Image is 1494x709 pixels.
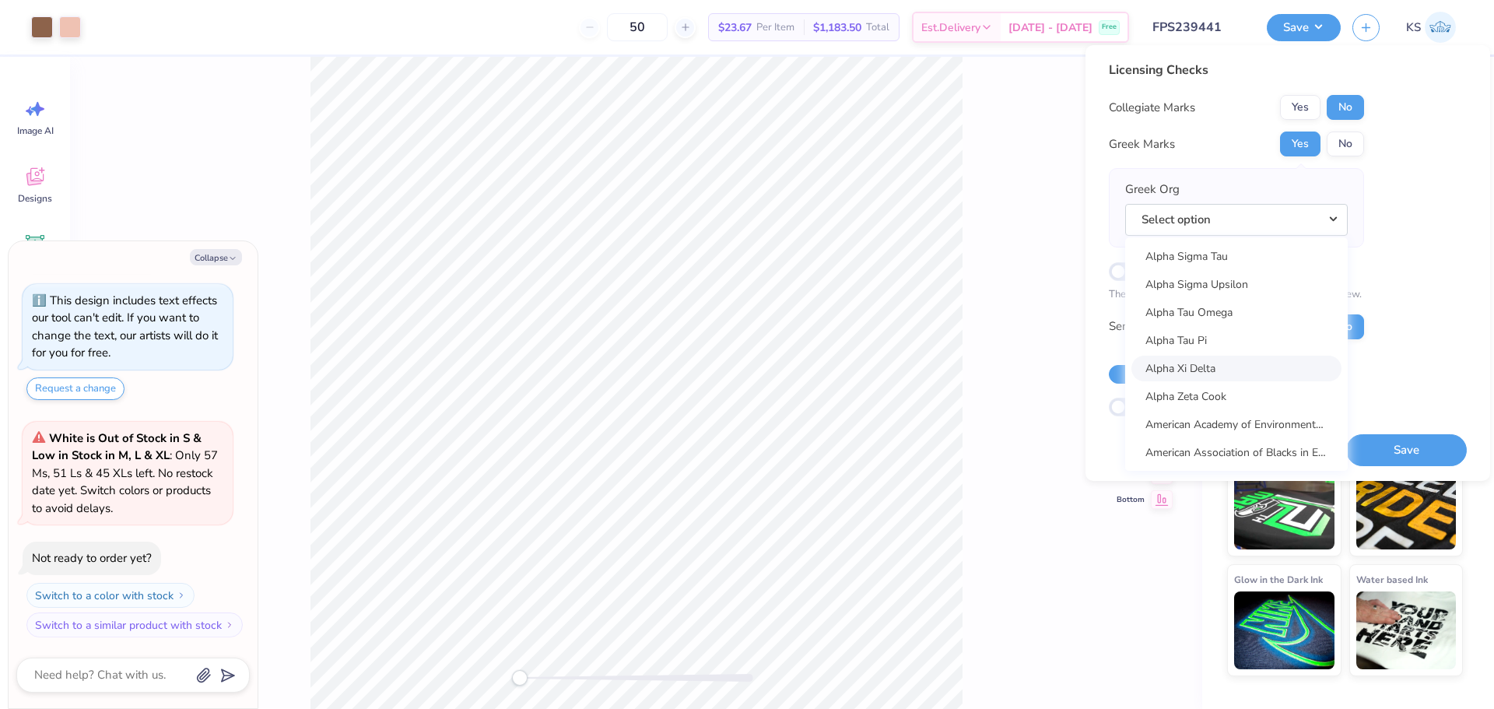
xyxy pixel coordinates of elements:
[1131,440,1341,465] a: American Association of Blacks in Energy
[1356,472,1457,549] img: Metallic & Glitter Ink
[1327,95,1364,120] button: No
[756,19,794,36] span: Per Item
[26,612,243,637] button: Switch to a similar product with stock
[1141,12,1255,43] input: Untitled Design
[1356,571,1428,588] span: Water based Ink
[32,430,202,464] strong: White is Out of Stock in S & Low in Stock in M, L & XL
[1117,493,1145,506] span: Bottom
[26,377,124,400] button: Request a change
[1102,22,1117,33] span: Free
[1131,300,1341,325] a: Alpha Tau Omega
[921,19,980,36] span: Est. Delivery
[1327,132,1364,156] button: No
[1131,468,1341,493] a: American Association of Drilling Engineers
[718,19,752,36] span: $23.67
[1131,272,1341,297] a: Alpha Sigma Upsilon
[1109,135,1175,153] div: Greek Marks
[813,19,861,36] span: $1,183.50
[607,13,668,41] input: – –
[32,550,152,566] div: Not ready to order yet?
[1109,99,1195,117] div: Collegiate Marks
[1234,472,1334,549] img: Neon Ink
[1109,61,1364,79] div: Licensing Checks
[1399,12,1463,43] a: KS
[32,293,218,361] div: This design includes text effects our tool can't edit. If you want to change the text, our artist...
[1267,14,1341,41] button: Save
[1109,287,1364,303] p: The changes are too minor to warrant an Affinity review.
[32,430,218,516] span: : Only 57 Ms, 51 Ls & 45 XLs left. No restock date yet. Switch colors or products to avoid delays.
[1234,591,1334,669] img: Glow in the Dark Ink
[1131,412,1341,437] a: American Academy of Environmental Engineers
[1280,95,1320,120] button: Yes
[1131,244,1341,269] a: Alpha Sigma Tau
[17,125,54,137] span: Image AI
[1131,328,1341,353] a: Alpha Tau Pi
[1356,591,1457,669] img: Water based Ink
[1406,19,1421,37] span: KS
[512,670,528,686] div: Accessibility label
[1125,181,1180,198] label: Greek Org
[1346,434,1467,466] button: Save
[1109,318,1222,335] div: Send a Copy to Client
[26,583,195,608] button: Switch to a color with stock
[18,192,52,205] span: Designs
[1125,204,1348,236] button: Select option
[190,249,242,265] button: Collapse
[866,19,889,36] span: Total
[177,591,186,600] img: Switch to a color with stock
[1131,384,1341,409] a: Alpha Zeta Cook
[1125,237,1348,471] div: Select option
[1234,571,1323,588] span: Glow in the Dark Ink
[1280,132,1320,156] button: Yes
[1008,19,1092,36] span: [DATE] - [DATE]
[1425,12,1456,43] img: Kath Sales
[225,620,234,630] img: Switch to a similar product with stock
[1131,356,1341,381] a: Alpha Xi Delta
